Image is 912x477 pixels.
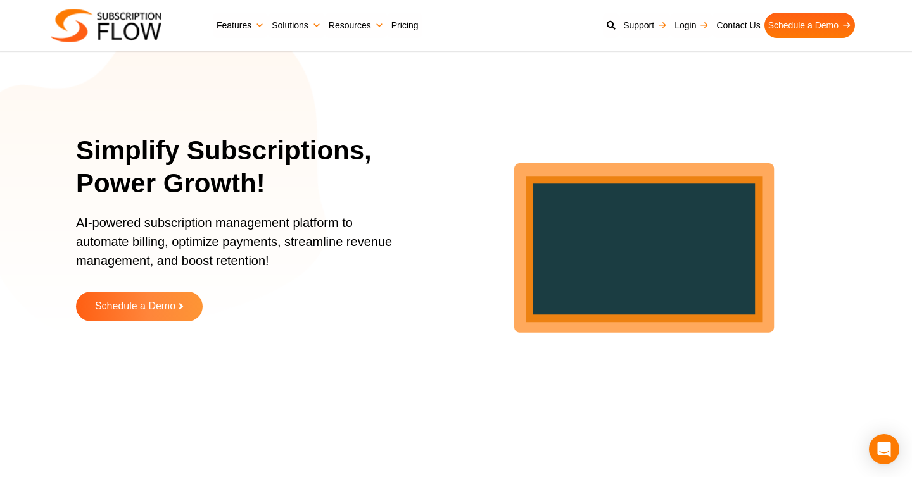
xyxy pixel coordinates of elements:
[764,13,855,38] a: Schedule a Demo
[213,13,268,38] a: Features
[671,13,712,38] a: Login
[95,301,175,312] span: Schedule a Demo
[325,13,388,38] a: Resources
[76,292,203,321] a: Schedule a Demo
[268,13,325,38] a: Solutions
[712,13,764,38] a: Contact Us
[388,13,422,38] a: Pricing
[76,213,405,283] p: AI-powered subscription management platform to automate billing, optimize payments, streamline re...
[76,134,421,201] h1: Simplify Subscriptions, Power Growth!
[51,9,161,42] img: Subscriptionflow
[619,13,671,38] a: Support
[869,434,899,464] div: Open Intercom Messenger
